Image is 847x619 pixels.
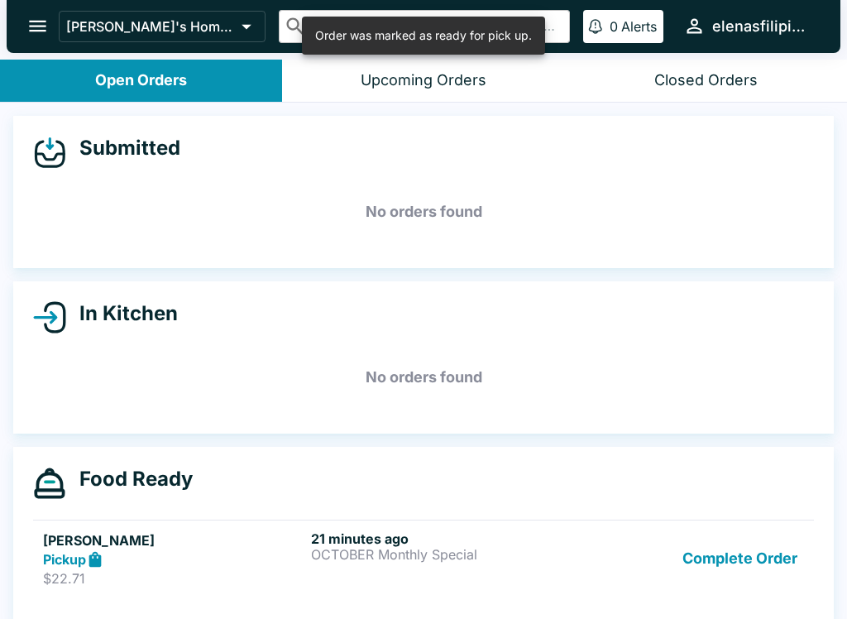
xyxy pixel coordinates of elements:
[33,182,814,242] h5: No orders found
[33,348,814,407] h5: No orders found
[621,18,657,35] p: Alerts
[66,301,178,326] h4: In Kitchen
[610,18,618,35] p: 0
[361,71,486,90] div: Upcoming Orders
[677,8,821,44] button: elenasfilipinofoods
[43,570,304,587] p: $22.71
[43,530,304,550] h5: [PERSON_NAME]
[66,136,180,161] h4: Submitted
[311,547,572,562] p: OCTOBER Monthly Special
[315,22,532,50] div: Order was marked as ready for pick up.
[95,71,187,90] div: Open Orders
[66,18,235,35] p: [PERSON_NAME]'s Home of the Finest Filipino Foods
[654,71,758,90] div: Closed Orders
[43,551,86,568] strong: Pickup
[311,530,572,547] h6: 21 minutes ago
[33,520,814,597] a: [PERSON_NAME]Pickup$22.7121 minutes agoOCTOBER Monthly SpecialComplete Order
[66,467,193,492] h4: Food Ready
[676,530,804,588] button: Complete Order
[712,17,814,36] div: elenasfilipinofoods
[17,5,59,47] button: open drawer
[59,11,266,42] button: [PERSON_NAME]'s Home of the Finest Filipino Foods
